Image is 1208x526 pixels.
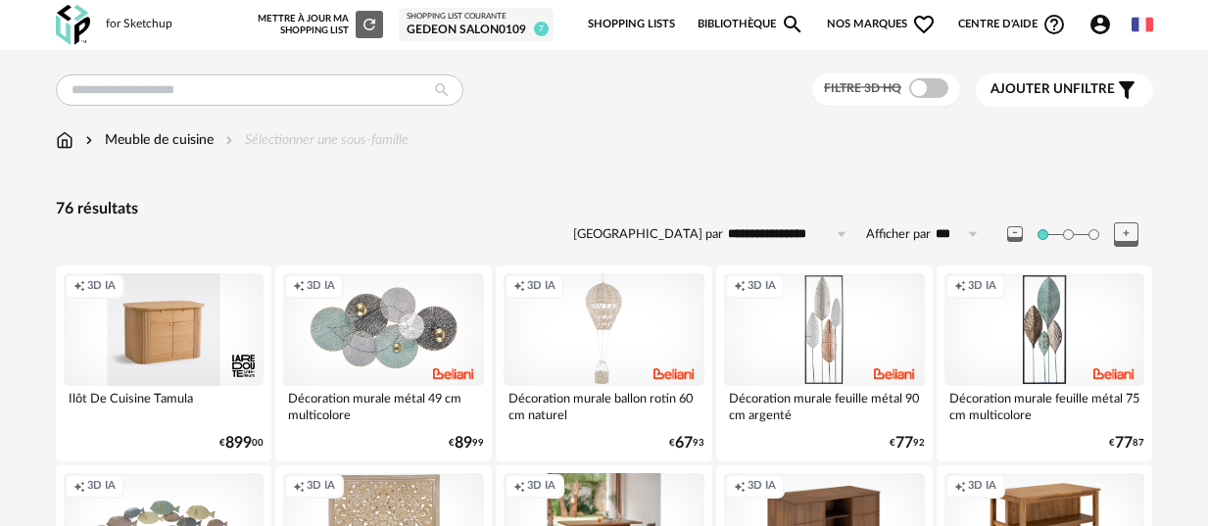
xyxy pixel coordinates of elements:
span: 3D IA [748,479,776,494]
img: svg+xml;base64,PHN2ZyB3aWR0aD0iMTYiIGhlaWdodD0iMTciIHZpZXdCb3g9IjAgMCAxNiAxNyIgZmlsbD0ibm9uZSIgeG... [56,130,73,150]
span: Creation icon [293,279,305,294]
span: Creation icon [734,279,746,294]
span: 899 [225,437,252,450]
div: GEDEON SALON0109 [407,23,546,38]
span: Filter icon [1115,78,1138,102]
div: Décoration murale ballon rotin 60 cm naturel [504,386,704,425]
span: filtre [991,81,1115,98]
a: Creation icon 3D IA Décoration murale feuille métal 90 cm argenté €7792 [716,265,933,461]
span: 3D IA [307,279,335,294]
span: 3D IA [968,479,996,494]
span: 89 [455,437,472,450]
label: [GEOGRAPHIC_DATA] par [573,226,723,243]
div: for Sketchup [106,17,172,32]
a: Shopping Lists [588,4,675,45]
a: Creation icon 3D IA Décoration murale métal 49 cm multicolore €8999 [275,265,492,461]
span: Refresh icon [361,20,378,29]
span: Creation icon [513,279,525,294]
span: Help Circle Outline icon [1042,13,1066,36]
div: Décoration murale feuille métal 90 cm argenté [724,386,925,425]
div: Décoration murale métal 49 cm multicolore [283,386,484,425]
span: 3D IA [968,279,996,294]
span: 7 [534,22,549,36]
span: 3D IA [87,479,116,494]
img: fr [1132,14,1153,35]
label: Afficher par [866,226,931,243]
a: Shopping List courante GEDEON SALON0109 7 [407,12,546,37]
span: Creation icon [734,479,746,494]
span: Account Circle icon [1088,13,1112,36]
a: Creation icon 3D IA Décoration murale ballon rotin 60 cm naturel €6793 [496,265,712,461]
span: 77 [1115,437,1133,450]
span: Filtre 3D HQ [824,82,901,94]
span: Creation icon [513,479,525,494]
button: Ajouter unfiltre Filter icon [976,73,1153,107]
span: Nos marques [827,4,937,45]
div: € 92 [890,437,925,450]
span: Ajouter un [991,82,1073,96]
div: € 87 [1109,437,1144,450]
img: OXP [56,5,90,45]
span: 3D IA [527,479,556,494]
div: Meuble de cuisine [81,130,214,150]
span: Creation icon [293,479,305,494]
span: 3D IA [307,479,335,494]
div: € 00 [219,437,264,450]
span: Heart Outline icon [912,13,936,36]
span: Creation icon [954,279,966,294]
div: € 99 [449,437,484,450]
span: Creation icon [73,279,85,294]
span: Magnify icon [781,13,804,36]
span: Account Circle icon [1088,13,1121,36]
span: Creation icon [73,479,85,494]
a: BibliothèqueMagnify icon [698,4,805,45]
span: 67 [675,437,693,450]
img: svg+xml;base64,PHN2ZyB3aWR0aD0iMTYiIGhlaWdodD0iMTYiIHZpZXdCb3g9IjAgMCAxNiAxNiIgZmlsbD0ibm9uZSIgeG... [81,130,97,150]
a: Creation icon 3D IA Décoration murale feuille métal 75 cm multicolore €7787 [937,265,1153,461]
span: Centre d'aideHelp Circle Outline icon [958,13,1067,36]
span: 3D IA [527,279,556,294]
span: 3D IA [87,279,116,294]
span: 77 [895,437,913,450]
div: Shopping List courante [407,12,546,22]
div: Décoration murale feuille métal 75 cm multicolore [944,386,1145,425]
span: Creation icon [954,479,966,494]
div: € 93 [669,437,704,450]
div: 76 résultats [56,199,1153,219]
a: Creation icon 3D IA Ilôt De Cuisine Tamula €89900 [56,265,272,461]
div: Mettre à jour ma Shopping List [258,11,383,38]
span: 3D IA [748,279,776,294]
div: Ilôt De Cuisine Tamula [64,386,265,425]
